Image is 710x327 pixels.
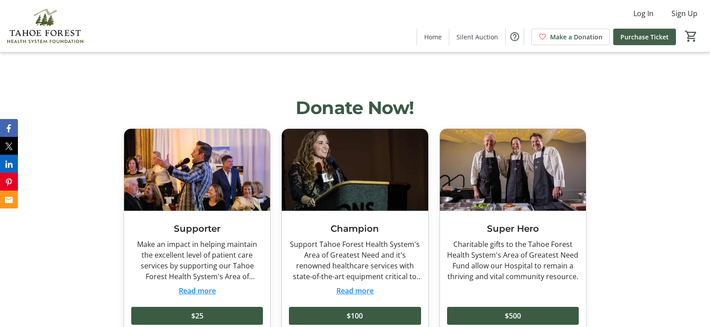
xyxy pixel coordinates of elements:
[5,4,85,48] img: Tahoe Forest Health System Foundation's Logo
[626,6,661,21] button: Log In
[124,94,586,121] h2: Donate Now!
[440,129,586,211] img: Super Hero
[336,285,374,296] button: Read more
[347,310,363,321] span: $100
[449,29,505,45] a: Silent Auction
[179,285,216,296] button: Read more
[131,222,263,235] h3: Supporter
[531,29,610,45] a: Make a Donation
[633,8,654,19] span: Log In
[447,239,579,282] div: Charitable gifts to the Tahoe Forest Health System's Area of Greatest Need Fund allow our Hospita...
[289,307,421,325] button: $100
[447,222,579,235] h3: Super Hero
[613,29,676,45] a: Purchase Ticket
[131,307,263,325] button: $25
[550,32,602,42] span: Make a Donation
[671,8,697,19] span: Sign Up
[289,222,421,235] h3: Champion
[456,32,498,42] span: Silent Auction
[191,310,203,321] span: $25
[664,6,705,21] button: Sign Up
[506,28,524,46] button: Help
[424,32,442,42] span: Home
[282,129,428,211] img: Champion
[131,239,263,282] div: Make an impact in helping maintain the excellent level of patient care services by supporting our...
[683,28,699,44] button: Cart
[417,29,449,45] a: Home
[505,310,521,321] span: $500
[124,129,270,211] img: Supporter
[620,32,669,42] span: Purchase Ticket
[447,307,579,325] button: $500
[289,239,421,282] div: Support Tahoe Forest Health System's Area of Greatest Need and it's renowned healthcare services ...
